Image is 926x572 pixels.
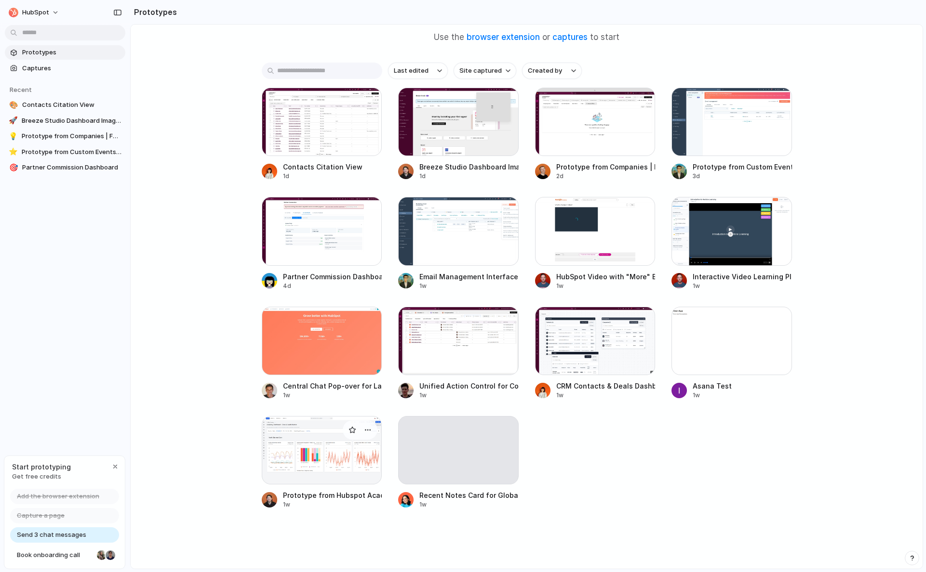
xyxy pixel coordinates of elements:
a: Interactive Video Learning PlatformInteractive Video Learning Platform1w [671,197,792,290]
span: Book onboarding call [17,550,93,560]
div: 1w [419,282,519,290]
span: Prototypes [22,48,121,57]
div: 1w [556,282,656,290]
div: Recent Notes Card for Global Home [419,490,519,500]
div: 3d [693,172,792,181]
div: Christian Iacullo [105,549,116,561]
div: Email Management Interface Update [419,272,519,282]
a: Prototypes [5,45,125,60]
div: 1d [419,172,519,181]
a: Prototype from Custom Events ManagementPrototype from Custom Events Management3d [671,88,792,181]
span: Last edited [394,66,429,76]
span: Prototype from Custom Events Management [22,147,121,157]
div: 💡 [9,131,18,141]
div: 4d [283,282,382,290]
div: 🎨 [9,100,18,110]
div: 1w [419,500,519,509]
div: 1w [419,391,519,400]
a: captures [552,32,588,42]
div: Prototype from Hubspot Academy Dashboard [283,490,382,500]
a: Asana TestAsana Test1w [671,307,792,400]
span: Partner Commission Dashboard [22,163,121,172]
a: Recent Notes Card for Global Home1w [398,416,519,509]
a: HubSpot Video with "More" ButtonHubSpot Video with "More" Button1w [535,197,656,290]
div: Unified Action Control for Contact Buttons [419,381,519,391]
div: 2d [556,172,656,181]
a: Central Chat Pop-over for Landing PagesCentral Chat Pop-over for Landing Pages1w [262,307,382,400]
a: Email Management Interface UpdateEmail Management Interface Update1w [398,197,519,290]
div: 1d [283,172,362,181]
div: 🎯 [9,163,18,172]
div: Prototype from Companies | FPL Sourcing [556,162,656,172]
button: HubSpot [5,5,64,20]
h2: Prototypes [130,6,177,18]
a: Prototype from Companies | FPL SourcingPrototype from Companies | FPL Sourcing2d [535,88,656,181]
button: Last edited [388,63,448,79]
span: Created by [528,66,562,76]
div: Central Chat Pop-over for Landing Pages [283,381,382,391]
button: Site captured [454,63,516,79]
div: Prototype from Custom Events Management [693,162,792,172]
span: Prototype from Companies | FPL Sourcing [22,131,121,141]
div: 1w [283,500,382,509]
div: Breeze Studio Dashboard Image Fix [419,162,519,172]
span: Capture a page [17,511,65,520]
a: 🎨Contacts Citation View [5,98,125,112]
a: Captures [5,61,125,76]
div: 1w [283,391,382,400]
span: Site captured [459,66,502,76]
a: 🚀Breeze Studio Dashboard Image Fix [5,114,125,128]
span: Breeze Studio Dashboard Image Fix [22,116,121,126]
a: ⭐Prototype from Custom Events Management [5,145,125,159]
div: Asana Test [693,381,732,391]
div: 1w [556,391,656,400]
span: HubSpot [22,8,49,17]
div: Interactive Video Learning Platform [693,272,792,282]
div: 1w [693,391,732,400]
a: 🎯Partner Commission Dashboard [5,160,125,175]
a: Prototype from Hubspot Academy DashboardPrototype from Hubspot Academy Dashboard1w [262,416,382,509]
div: 1w [693,282,792,290]
span: Recent [10,86,32,93]
span: Use the or to start [434,31,619,44]
button: Created by [522,63,582,79]
span: Contacts Citation View [22,100,121,110]
a: Book onboarding call [10,547,119,563]
a: browser extension [467,32,540,42]
a: Unified Action Control for Contact ButtonsUnified Action Control for Contact Buttons1w [398,307,519,400]
div: HubSpot Video with "More" Button [556,272,656,282]
div: Nicole Kubica [96,549,107,561]
div: Partner Commission Dashboard [283,272,382,282]
a: Contacts Citation ViewContacts Citation View1d [262,88,382,181]
div: CRM Contacts & Deals Dashboard [556,381,656,391]
div: Contacts Citation View [283,162,362,172]
span: Start prototyping [12,462,71,472]
span: Send 3 chat messages [17,530,86,540]
a: 💡Prototype from Companies | FPL Sourcing [5,129,125,143]
div: 🚀 [9,116,18,126]
a: CRM Contacts & Deals DashboardCRM Contacts & Deals Dashboard1w [535,307,656,400]
div: ⭐ [9,147,18,157]
a: Partner Commission DashboardPartner Commission Dashboard4d [262,197,382,290]
span: Captures [22,64,121,73]
span: Add the browser extension [17,492,99,501]
a: Breeze Studio Dashboard Image FixBreeze Studio Dashboard Image Fix1d [398,88,519,181]
span: Get free credits [12,472,71,481]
